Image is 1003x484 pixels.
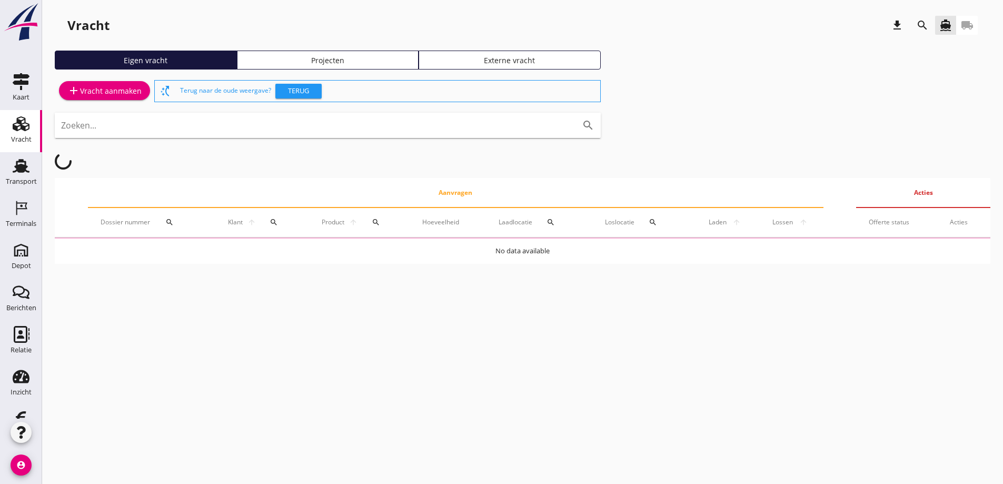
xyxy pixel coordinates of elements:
i: add [67,84,80,97]
div: Laadlocatie [499,210,580,235]
img: logo-small.a267ee39.svg [2,3,40,42]
div: Terug naar de oude weergave? [180,81,596,102]
div: Depot [12,262,31,269]
div: Relatie [11,347,32,353]
i: arrow_upward [796,218,811,226]
i: search [372,218,380,226]
i: arrow_upward [346,218,360,226]
div: Terminals [6,220,36,227]
th: Aanvragen [88,178,823,208]
div: Eigen vracht [59,55,232,66]
i: search [165,218,174,226]
i: local_shipping [961,19,974,32]
div: Offerte status [869,218,925,227]
i: account_circle [11,455,32,476]
td: No data available [55,239,990,264]
button: Terug [275,84,322,98]
i: arrow_upward [245,218,258,226]
div: Terug [280,86,317,96]
i: search [649,218,657,226]
i: directions_boat [939,19,952,32]
i: download [891,19,903,32]
div: Vracht [11,136,32,143]
div: Dossier nummer [101,210,201,235]
i: search [270,218,278,226]
i: search [547,218,555,226]
span: Klant [226,218,245,227]
div: Vracht [67,17,110,34]
div: Transport [6,178,37,185]
div: Kaart [13,94,29,101]
div: Externe vracht [423,55,596,66]
div: Hoeveelheid [422,218,473,227]
a: Externe vracht [419,51,601,70]
span: Product [319,218,346,227]
div: Inzicht [11,389,32,396]
i: search [916,19,929,32]
a: Projecten [237,51,419,70]
a: Vracht aanmaken [59,81,150,100]
i: arrow_upward [730,218,744,226]
div: Vracht aanmaken [67,84,142,97]
i: search [582,119,594,132]
a: Eigen vracht [55,51,237,70]
div: Berichten [6,304,36,311]
div: Acties [950,218,978,227]
input: Zoeken... [61,117,565,134]
span: Laden [706,218,729,227]
th: Acties [856,178,990,208]
i: switch_access_shortcut [159,85,172,97]
div: Loslocatie [605,210,681,235]
span: Lossen [769,218,796,227]
div: Projecten [242,55,414,66]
